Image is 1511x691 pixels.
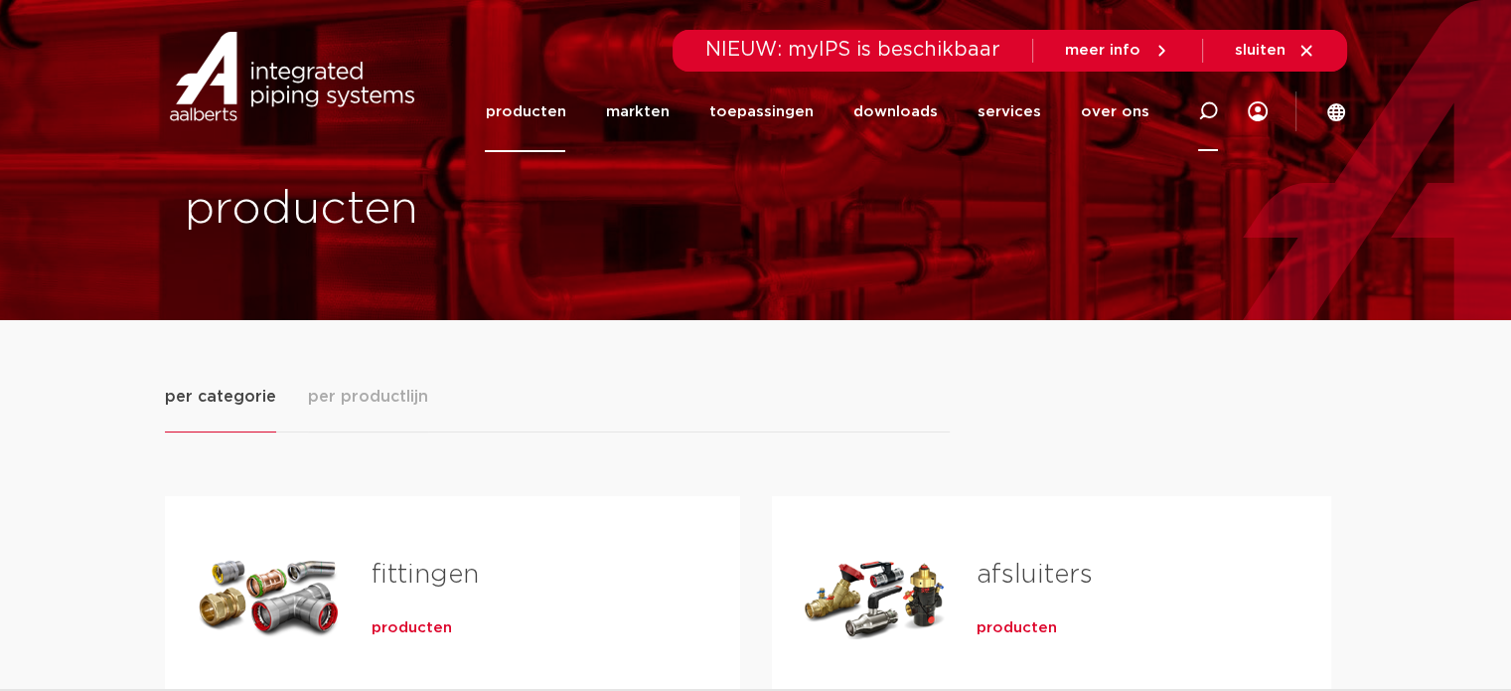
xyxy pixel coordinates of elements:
[372,562,479,588] a: fittingen
[708,72,813,152] a: toepassingen
[485,72,565,152] a: producten
[705,40,1000,60] span: NIEUW: myIPS is beschikbaar
[1248,72,1268,152] div: my IPS
[977,618,1057,638] a: producten
[605,72,669,152] a: markten
[1065,43,1140,58] span: meer info
[1235,43,1285,58] span: sluiten
[977,562,1093,588] a: afsluiters
[852,72,937,152] a: downloads
[185,178,746,242] h1: producten
[372,618,452,638] a: producten
[308,385,428,409] span: per productlijn
[165,385,276,409] span: per categorie
[1080,72,1148,152] a: over ons
[485,72,1148,152] nav: Menu
[1235,42,1315,60] a: sluiten
[977,72,1040,152] a: services
[1065,42,1170,60] a: meer info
